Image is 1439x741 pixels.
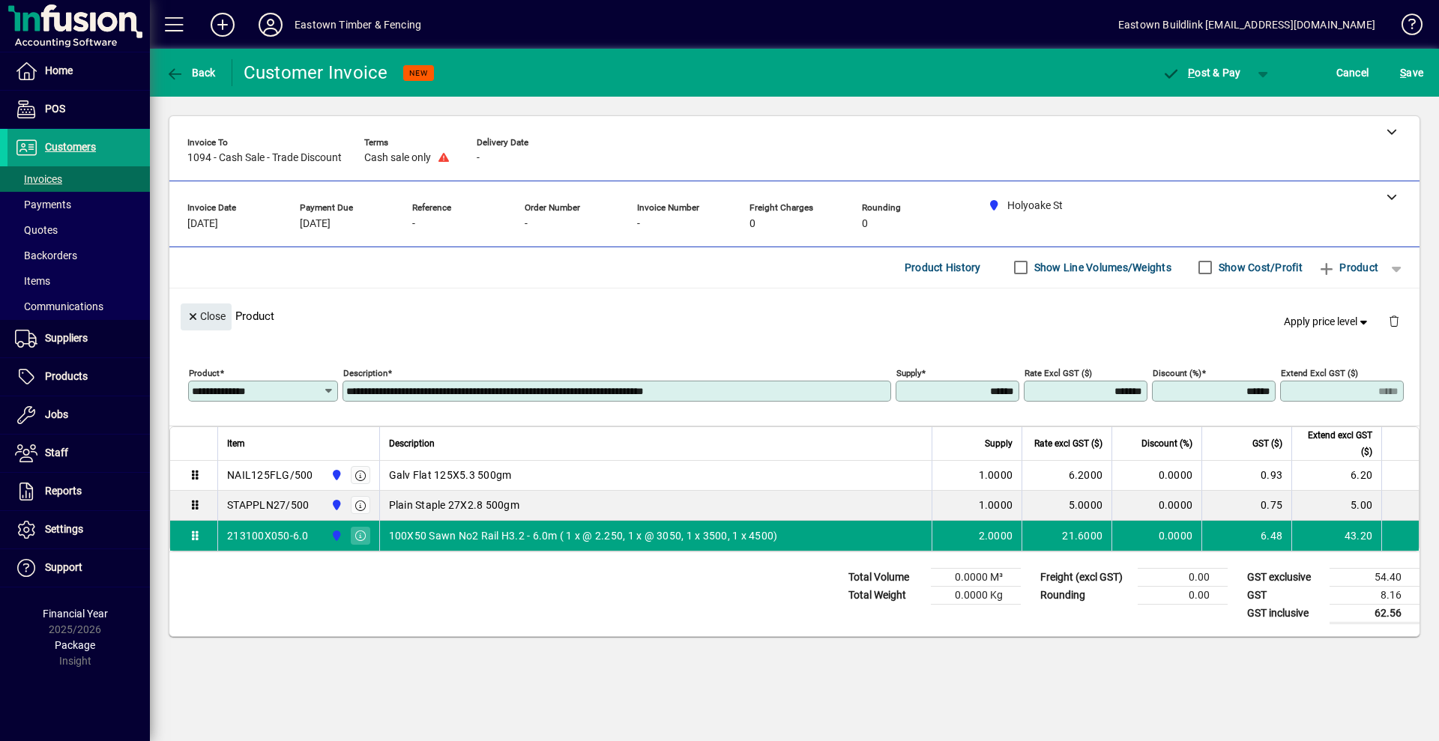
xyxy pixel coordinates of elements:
span: Backorders [15,249,77,261]
button: Add [199,11,247,38]
span: Product History [905,255,981,279]
span: Galv Flat 125X5.3 500gm [389,468,512,483]
span: 1094 - Cash Sale - Trade Discount [187,152,342,164]
span: Back [166,67,216,79]
td: GST [1240,586,1330,604]
mat-label: Supply [896,367,921,378]
mat-label: Description [343,367,387,378]
td: 0.00 [1138,568,1228,586]
div: Eastown Timber & Fencing [295,13,421,37]
span: 0 [749,218,755,230]
span: Item [227,435,245,452]
td: 6.20 [1291,461,1381,491]
span: Communications [15,300,103,312]
span: - [412,218,415,230]
td: 8.16 [1330,586,1420,604]
a: Knowledge Base [1390,3,1420,52]
td: 0.0000 [1111,491,1201,521]
span: GST ($) [1252,435,1282,452]
app-page-header-button: Close [177,309,235,323]
a: Reports [7,473,150,510]
div: 21.6000 [1031,528,1102,543]
span: Holyoake St [327,467,344,483]
span: Holyoake St [327,527,344,544]
button: Cancel [1333,59,1373,86]
td: 0.75 [1201,491,1291,521]
span: Supply [985,435,1013,452]
button: Back [162,59,220,86]
mat-label: Extend excl GST ($) [1281,367,1358,378]
span: Package [55,639,95,651]
div: Product [169,288,1420,343]
a: POS [7,91,150,128]
span: 2.0000 [979,528,1013,543]
button: Product History [899,254,987,281]
span: Description [389,435,435,452]
span: Support [45,561,82,573]
td: 0.0000 [1111,461,1201,491]
div: STAPPLN27/500 [227,497,309,512]
a: Quotes [7,217,150,243]
span: - [637,218,640,230]
div: Eastown Buildlink [EMAIL_ADDRESS][DOMAIN_NAME] [1118,13,1375,37]
label: Show Line Volumes/Weights [1031,260,1171,275]
span: Payments [15,199,71,211]
a: Home [7,52,150,90]
span: ave [1400,61,1423,85]
td: 54.40 [1330,568,1420,586]
td: 43.20 [1291,521,1381,551]
td: GST exclusive [1240,568,1330,586]
span: Staff [45,447,68,459]
span: Discount (%) [1141,435,1192,452]
td: 0.93 [1201,461,1291,491]
div: 5.0000 [1031,497,1102,512]
div: NAIL125FLG/500 [227,468,313,483]
td: 62.56 [1330,604,1420,623]
mat-label: Product [189,367,220,378]
span: Plain Staple 27X2.8 500gm [389,497,519,512]
span: 0 [862,218,868,230]
a: Payments [7,192,150,217]
span: [DATE] [300,218,331,230]
span: Products [45,370,88,382]
span: Jobs [45,408,68,420]
span: Settings [45,523,83,535]
span: Suppliers [45,332,88,344]
a: Staff [7,435,150,472]
td: 6.48 [1201,521,1291,551]
span: POS [45,103,65,115]
span: Quotes [15,224,58,236]
td: GST inclusive [1240,604,1330,623]
span: NEW [409,68,428,78]
span: Product [1318,255,1378,279]
td: Rounding [1033,586,1138,604]
app-page-header-button: Back [150,59,232,86]
app-page-header-button: Delete [1376,314,1412,327]
button: Apply price level [1278,308,1377,335]
span: Customers [45,141,96,153]
a: Settings [7,511,150,548]
td: Total Volume [841,568,931,586]
mat-label: Discount (%) [1153,367,1201,378]
div: 213100X050-6.0 [227,528,309,543]
span: 1.0000 [979,497,1013,512]
span: Reports [45,485,82,497]
span: Home [45,64,73,76]
span: [DATE] [187,218,218,230]
a: Communications [7,294,150,319]
span: 1.0000 [979,468,1013,483]
span: Apply price level [1284,314,1371,330]
a: Invoices [7,166,150,192]
mat-label: Rate excl GST ($) [1025,367,1092,378]
button: Delete [1376,303,1412,339]
span: Cancel [1336,61,1369,85]
span: S [1400,67,1406,79]
span: Rate excl GST ($) [1034,435,1102,452]
span: - [477,152,480,164]
div: 6.2000 [1031,468,1102,483]
div: Customer Invoice [244,61,388,85]
span: 100X50 Sawn No2 Rail H3.2 - 6.0m ( 1 x @ 2.250, 1 x @ 3050, 1 x 3500, 1 x 4500) [389,528,778,543]
td: Total Weight [841,586,931,604]
td: 0.00 [1138,586,1228,604]
a: Suppliers [7,320,150,357]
